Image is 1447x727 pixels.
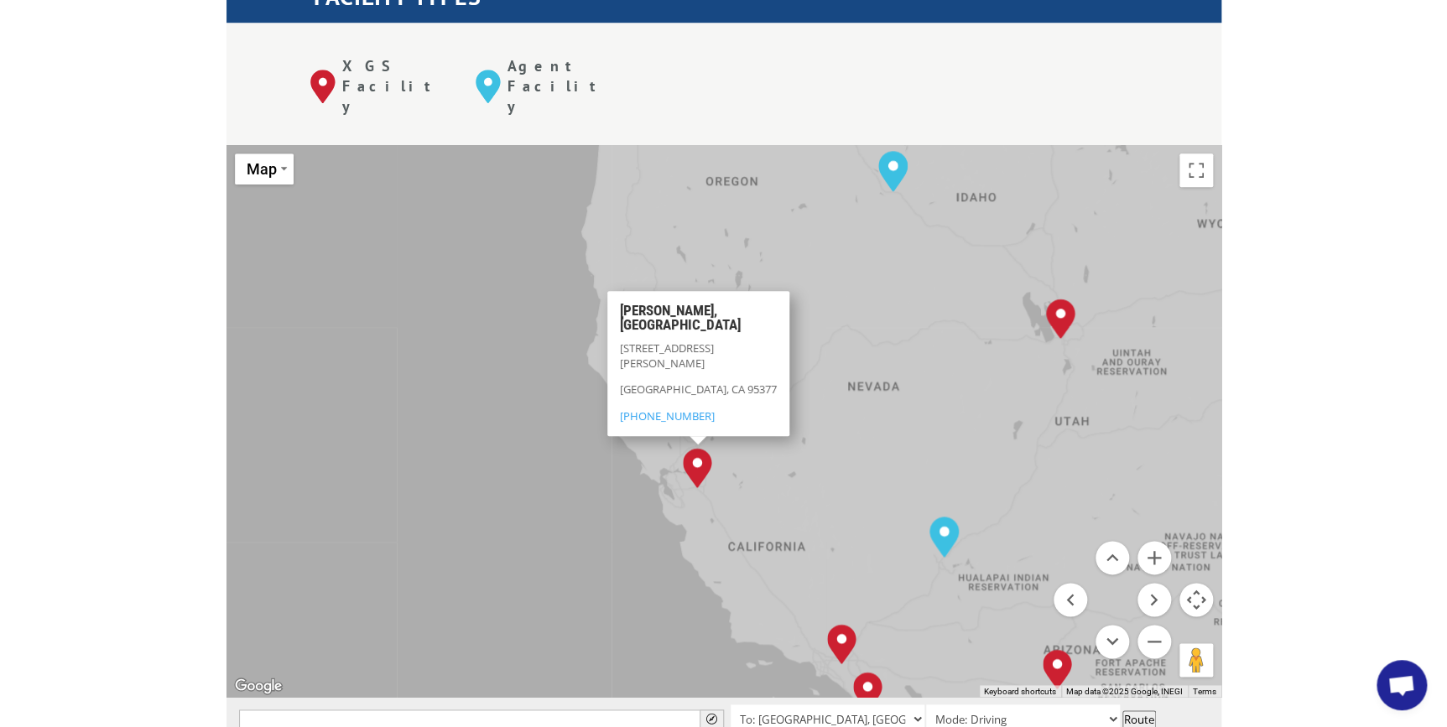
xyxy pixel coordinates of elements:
a: Terms [1193,687,1216,696]
p: [STREET_ADDRESS][PERSON_NAME] [619,340,776,382]
button: Keyboard shortcuts [984,686,1056,698]
h3: [PERSON_NAME], [GEOGRAPHIC_DATA] [619,304,776,340]
span: Map data ©2025 Google, INEGI [1066,687,1183,696]
button: Move right [1137,583,1171,616]
button: Move down [1096,625,1129,658]
button: Zoom in [1137,541,1171,574]
button: Map camera controls [1179,583,1213,616]
p: [GEOGRAPHIC_DATA], CA 95377 [619,382,776,408]
div: San Diego, CA [853,672,882,712]
button: Drag Pegman onto the map to open Street View [1179,643,1213,677]
button: Move left [1054,583,1087,616]
div: Salt Lake City, UT [1046,299,1075,339]
a: Open this area in Google Maps (opens a new window) [231,675,286,697]
div: Chino, CA [827,624,856,664]
p: Agent Facility [507,56,616,116]
button: Move up [1096,541,1129,574]
div: Las Vegas, NV [929,517,959,557]
a: [PHONE_NUMBER] [619,408,714,423]
div: Open chat [1377,660,1427,710]
span: Map [247,160,277,178]
button: Toggle fullscreen view [1179,153,1213,187]
p: XGS Facility [342,56,450,116]
img: Google [231,675,286,697]
span: Close [770,298,782,309]
button: Change map style [235,153,294,184]
div: Phoenix, AZ [1043,649,1072,689]
div: Boise, ID [878,151,908,191]
button: Zoom out [1137,625,1171,658]
span:  [706,714,717,724]
div: Tracy, CA [683,448,712,488]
